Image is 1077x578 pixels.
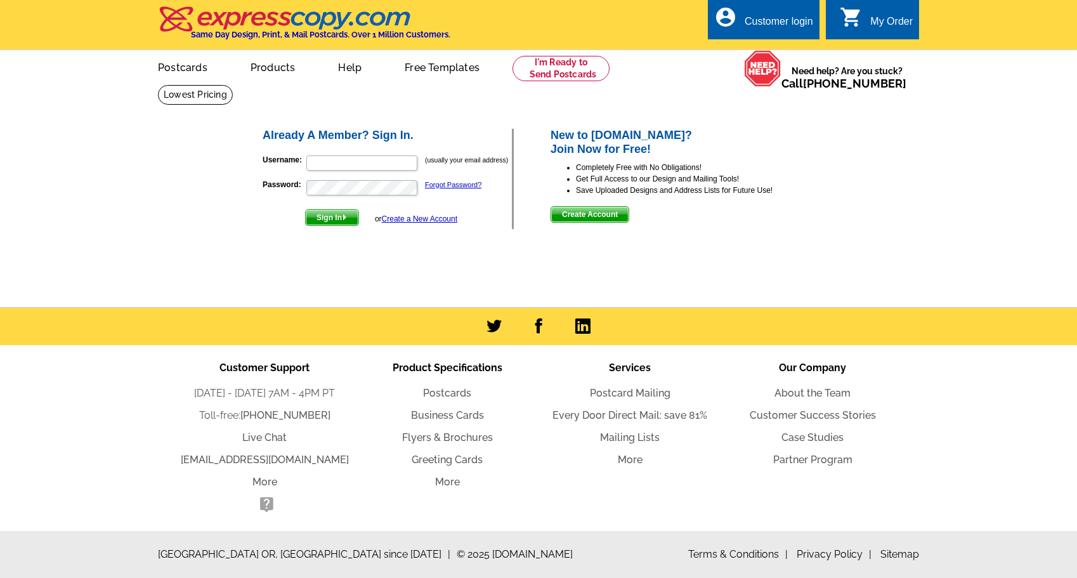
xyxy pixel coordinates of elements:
[252,476,277,488] a: More
[551,207,629,222] span: Create Account
[393,362,502,374] span: Product Specifications
[191,30,450,39] h4: Same Day Design, Print, & Mail Postcards. Over 1 Million Customers.
[576,162,816,173] li: Completely Free with No Obligations!
[173,408,356,423] li: Toll-free:
[158,547,450,562] span: [GEOGRAPHIC_DATA] OR, [GEOGRAPHIC_DATA] since [DATE]
[263,179,305,190] label: Password:
[181,454,349,466] a: [EMAIL_ADDRESS][DOMAIN_NAME]
[609,362,651,374] span: Services
[590,387,670,399] a: Postcard Mailing
[305,209,359,226] button: Sign In
[576,185,816,196] li: Save Uploaded Designs and Address Lists for Future Use!
[318,51,382,81] a: Help
[425,181,481,188] a: Forgot Password?
[870,16,913,34] div: My Order
[600,431,660,443] a: Mailing Lists
[263,129,512,143] h2: Already A Member? Sign In.
[457,547,573,562] span: © 2025 [DOMAIN_NAME]
[342,214,348,220] img: button-next-arrow-white.png
[880,548,919,560] a: Sitemap
[781,431,844,443] a: Case Studies
[173,386,356,401] li: [DATE] - [DATE] 7AM - 4PM PT
[551,129,816,156] h2: New to [DOMAIN_NAME]? Join Now for Free!
[774,387,851,399] a: About the Team
[745,16,813,34] div: Customer login
[714,14,813,30] a: account_circle Customer login
[425,156,508,164] small: (usually your email address)
[411,409,484,421] a: Business Cards
[306,210,358,225] span: Sign In
[552,409,707,421] a: Every Door Direct Mail: save 81%
[230,51,316,81] a: Products
[158,15,450,39] a: Same Day Design, Print, & Mail Postcards. Over 1 Million Customers.
[781,77,906,90] span: Call
[138,51,228,81] a: Postcards
[263,154,305,166] label: Username:
[744,50,781,87] img: help
[750,409,876,421] a: Customer Success Stories
[423,387,471,399] a: Postcards
[803,77,906,90] a: [PHONE_NUMBER]
[384,51,500,81] a: Free Templates
[412,454,483,466] a: Greeting Cards
[773,454,852,466] a: Partner Program
[219,362,310,374] span: Customer Support
[375,213,457,225] div: or
[618,454,643,466] a: More
[435,476,460,488] a: More
[840,6,863,29] i: shopping_cart
[781,65,913,90] span: Need help? Are you stuck?
[576,173,816,185] li: Get Full Access to our Design and Mailing Tools!
[551,206,629,223] button: Create Account
[382,214,457,223] a: Create a New Account
[688,548,788,560] a: Terms & Conditions
[714,6,737,29] i: account_circle
[797,548,871,560] a: Privacy Policy
[240,409,330,421] a: [PHONE_NUMBER]
[779,362,846,374] span: Our Company
[840,14,913,30] a: shopping_cart My Order
[242,431,287,443] a: Live Chat
[402,431,493,443] a: Flyers & Brochures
